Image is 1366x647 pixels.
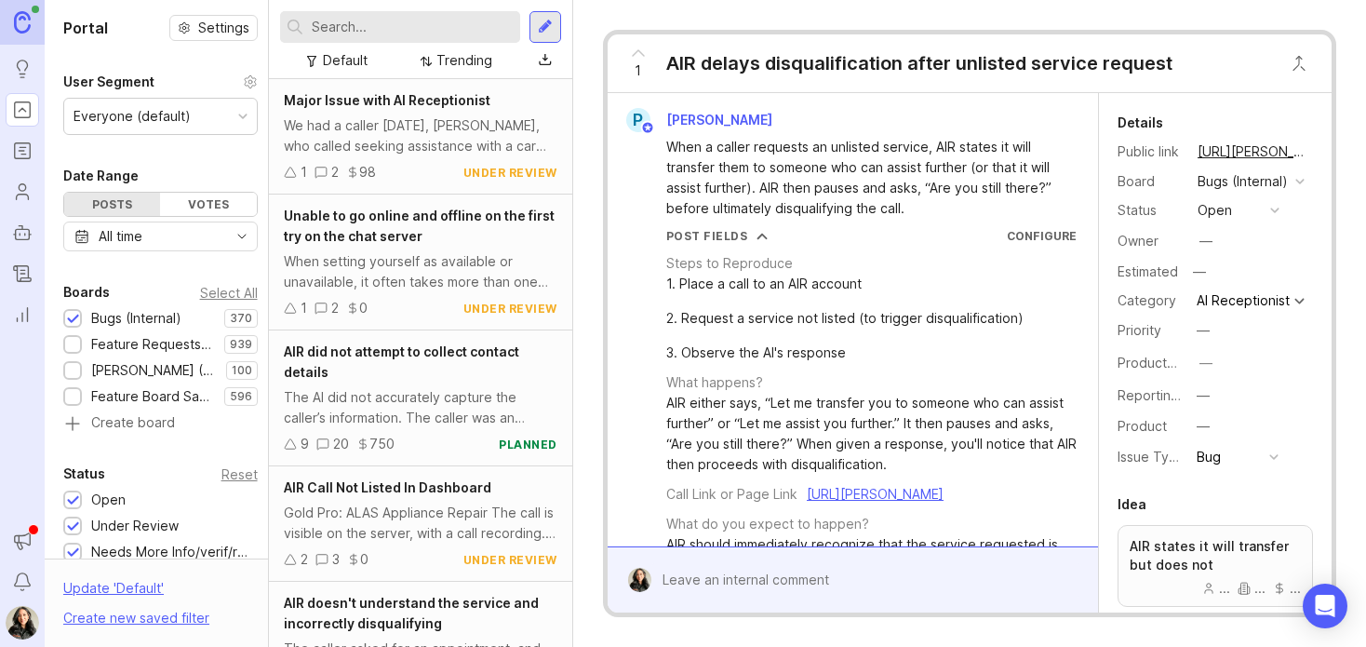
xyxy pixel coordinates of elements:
div: 2 [331,162,339,182]
div: open [1198,200,1232,221]
div: Call Link or Page Link [666,484,797,505]
div: AI Receptionist [1197,294,1290,307]
div: Default [323,50,368,71]
div: Gold Pro: ALAS Appliance Repair The call is visible on the server, with a call recording. The cal... [284,503,557,544]
div: — [1197,385,1210,406]
div: 2. Request a service not listed (to trigger disqualification) [666,308,1024,329]
img: Canny Home [14,11,31,33]
div: Trending [436,50,492,71]
div: Bugs (Internal) [1198,171,1288,192]
div: 2 [331,298,339,318]
div: Boards [63,281,110,303]
p: AIR states it will transfer but does not [1130,537,1301,574]
div: 1. Place a call to an AIR account [666,274,1024,294]
div: 1 [301,162,307,182]
button: Close button [1280,45,1318,82]
div: Post Fields [666,228,748,244]
div: [PERSON_NAME] (Public) [91,360,217,381]
div: Public link [1118,142,1183,162]
div: AIR either says, “Let me transfer you to someone who can assist further” or “Let me assist you fu... [666,393,1077,475]
a: P[PERSON_NAME] [615,108,787,132]
div: Estimated [1118,265,1178,278]
span: 1 [635,61,641,81]
div: Select All [200,288,258,298]
a: AIR Call Not Listed In DashboardGold Pro: ALAS Appliance Repair The call is visible on the server... [269,466,572,582]
div: Date Range [63,165,139,187]
img: member badge [640,121,654,135]
div: Board [1118,171,1183,192]
h1: Portal [63,17,108,39]
div: — [1199,231,1212,251]
div: planned [499,437,557,452]
div: When a caller requests an unlisted service, AIR states it will transfer them to someone who can a... [666,137,1061,219]
div: — [1199,353,1212,373]
div: What happens? [666,372,763,393]
div: 3. Observe the AI's response [666,343,1024,363]
div: 0 [359,298,368,318]
span: [PERSON_NAME] [666,112,772,128]
div: AIR should immediately recognize that the service requested is not listed & proceed with the disq... [666,534,1077,596]
a: Roadmaps [6,134,39,168]
span: AIR did not attempt to collect contact details [284,344,519,380]
div: ... [1202,582,1230,595]
button: Settings [169,15,258,41]
div: Details [1118,112,1163,134]
button: ProductboardID [1194,351,1218,375]
p: 596 [230,389,252,404]
span: Major Issue with AI Receptionist [284,92,490,108]
a: Configure [1007,229,1077,243]
div: Update ' Default ' [63,578,164,608]
label: Reporting Team [1118,387,1217,403]
a: [URL][PERSON_NAME] [1192,140,1313,164]
div: User Segment [63,71,154,93]
button: Notifications [6,565,39,599]
a: [URL][PERSON_NAME] [807,486,944,502]
div: 0 [360,549,368,570]
div: Feature Requests (Internal) [91,334,215,355]
a: Ideas [6,52,39,86]
label: Priority [1118,322,1161,338]
span: AIR Call Not Listed In Dashboard [284,479,491,495]
div: Status [1118,200,1183,221]
button: Announcements [6,524,39,558]
div: The AI did not accurately capture the caller’s information. The caller was an existing client, bu... [284,387,557,428]
div: Bugs (Internal) [91,308,181,329]
p: 370 [230,311,252,326]
div: When setting yourself as available or unavailable, it often takes more than one try to do so. [284,251,557,292]
div: 20 [333,434,349,454]
a: Portal [6,93,39,127]
div: Open [91,490,126,510]
label: Issue Type [1118,449,1185,465]
div: — [1187,260,1212,284]
div: P [626,108,650,132]
label: ProductboardID [1118,355,1216,371]
div: Feature Board Sandbox [DATE] [91,386,215,407]
div: Posts [64,193,160,216]
div: Status [63,463,105,485]
div: Category [1118,290,1183,311]
div: ... [1238,582,1266,595]
a: Major Issue with AI ReceptionistWe had a caller [DATE], [PERSON_NAME], who called seeking assista... [269,79,572,195]
div: AIR delays disqualification after unlisted service request [666,50,1172,76]
a: Users [6,175,39,209]
div: Bug [1197,447,1221,467]
div: Needs More Info/verif/repro [91,542,248,562]
p: 100 [232,363,252,378]
img: Ysabelle Eugenio [6,606,39,640]
div: Reset [221,469,258,479]
div: under review [463,301,557,317]
a: Unable to go online and offline on the first try on the chat serverWhen setting yourself as avail... [269,195,572,330]
img: Ysabelle Eugenio [628,568,651,592]
div: Idea [1118,493,1146,516]
div: 2 [301,549,308,570]
div: — [1197,320,1210,341]
span: Settings [198,19,249,37]
a: AIR did not attempt to collect contact detailsThe AI did not accurately capture the caller’s info... [269,330,572,466]
div: We had a caller [DATE], [PERSON_NAME], who called seeking assistance with a car wreck. The AI rec... [284,115,557,156]
a: Autopilot [6,216,39,249]
div: Votes [160,193,256,216]
a: Changelog [6,257,39,290]
span: Unable to go online and offline on the first try on the chat server [284,208,555,244]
